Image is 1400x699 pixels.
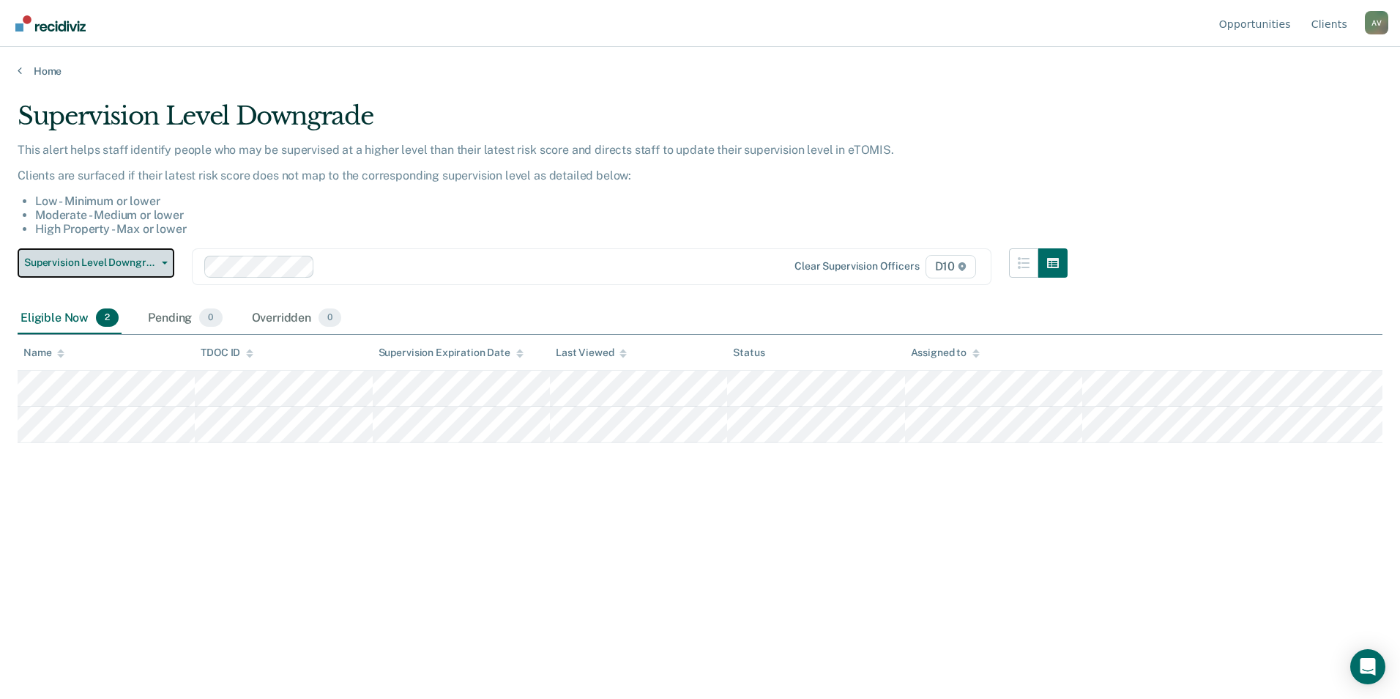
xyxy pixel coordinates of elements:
[1365,11,1388,34] button: Profile dropdown button
[18,101,1068,143] div: Supervision Level Downgrade
[379,347,524,359] div: Supervision Expiration Date
[556,347,627,359] div: Last Viewed
[249,303,345,335] div: Overridden0
[18,303,122,335] div: Eligible Now2
[35,194,1068,208] li: Low - Minimum or lower
[24,256,156,269] span: Supervision Level Downgrade
[145,303,225,335] div: Pending0
[911,347,980,359] div: Assigned to
[201,347,253,359] div: TDOC ID
[23,347,64,359] div: Name
[794,260,919,273] div: Clear supervision officers
[1350,649,1385,684] div: Open Intercom Messenger
[18,64,1382,78] a: Home
[199,308,222,328] span: 0
[15,15,86,32] img: Recidiviz
[926,255,976,278] span: D10
[1365,11,1388,34] div: A V
[18,143,1068,157] p: This alert helps staff identify people who may be supervised at a higher level than their latest ...
[18,169,1068,182] p: Clients are surfaced if their latest risk score does not map to the corresponding supervision lev...
[35,208,1068,222] li: Moderate - Medium or lower
[96,308,119,328] span: 2
[18,248,174,278] button: Supervision Level Downgrade
[733,347,764,359] div: Status
[319,308,341,328] span: 0
[35,222,1068,236] li: High Property - Max or lower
